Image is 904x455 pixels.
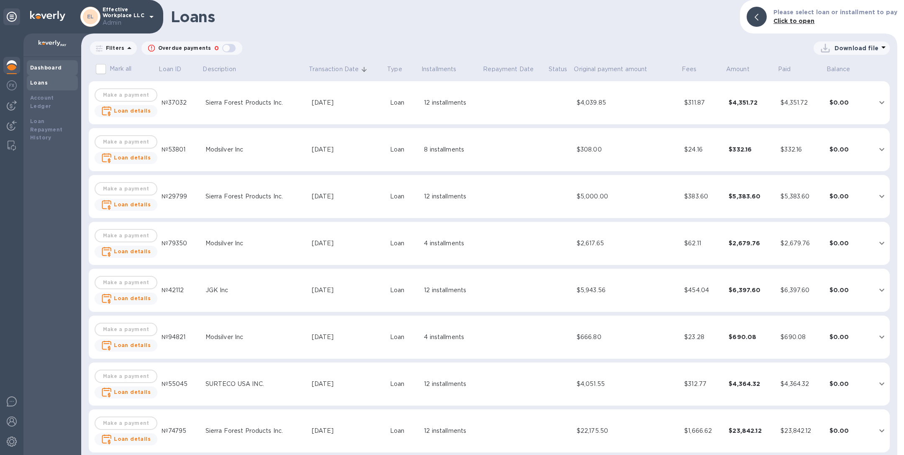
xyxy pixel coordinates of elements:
[729,145,774,154] div: $332.16
[390,380,418,388] div: Loan
[114,108,151,114] b: Loan details
[312,427,383,435] div: [DATE]
[577,145,678,154] div: $308.00
[876,331,888,343] button: expand row
[781,239,822,248] div: $2,679.76
[684,427,722,435] div: $1,666.62
[114,436,151,442] b: Loan details
[483,65,534,74] p: Repayment Date
[103,44,124,51] p: Filters
[577,286,678,295] div: $5,943.56
[162,380,199,388] div: №55045
[312,333,383,342] div: [DATE]
[205,380,305,388] div: SURTECO USA INC.
[162,427,199,435] div: №74795
[114,389,151,395] b: Loan details
[158,44,211,52] p: Overdue payments
[203,65,247,74] span: Description
[424,286,479,295] div: 12 installments
[729,333,774,341] div: $690.08
[577,192,678,201] div: $5,000.00
[390,145,418,154] div: Loan
[95,199,157,211] button: Loan details
[781,333,822,342] div: $690.08
[205,239,305,248] div: Modsilver Inc
[114,342,151,348] b: Loan details
[729,380,774,388] div: $4,364.32
[390,333,418,342] div: Loan
[684,239,722,248] div: $62.11
[876,378,888,390] button: expand row
[684,380,722,388] div: $312.77
[424,427,479,435] div: 12 installments
[171,8,733,26] h1: Loans
[390,192,418,201] div: Loan
[682,65,708,74] span: Fees
[577,380,678,388] div: $4,051.55
[312,380,383,388] div: [DATE]
[876,284,888,296] button: expand row
[424,333,479,342] div: 4 installments
[682,65,697,74] p: Fees
[830,98,868,107] div: $0.00
[95,386,157,398] button: Loan details
[574,65,647,74] p: Original payment amount
[103,7,144,27] p: Effective Workplace LLC
[159,65,192,74] span: Loan ID
[876,96,888,109] button: expand row
[729,98,774,107] div: $4,351.72
[781,145,822,154] div: $332.16
[390,286,418,295] div: Loan
[781,427,822,435] div: $23,842.12
[684,286,722,295] div: $454.04
[424,145,479,154] div: 8 installments
[390,239,418,248] div: Loan
[726,65,760,74] span: Amount
[309,65,370,74] span: Transaction Date
[205,333,305,342] div: Modsilver Inc
[205,98,305,107] div: Sierra Forest Products Inc.
[141,41,242,55] button: Overdue payments0
[549,65,568,74] p: Status
[95,433,157,445] button: Loan details
[110,64,131,73] p: Mark all
[162,192,199,201] div: №29799
[387,65,402,74] p: Type
[778,65,791,74] p: Paid
[30,80,48,86] b: Loans
[30,118,63,141] b: Loan Repayment History
[773,18,815,24] b: Click to open
[390,427,418,435] div: Loan
[162,239,199,248] div: №79350
[684,145,722,154] div: $24.16
[387,65,413,74] span: Type
[205,145,305,154] div: Modsilver Inc
[574,65,658,74] span: Original payment amount
[729,239,774,247] div: $2,679.76
[95,152,157,164] button: Loan details
[876,143,888,156] button: expand row
[830,145,868,154] div: $0.00
[30,95,54,109] b: Account Ledger
[312,192,383,201] div: [DATE]
[830,333,868,341] div: $0.00
[830,380,868,388] div: $0.00
[114,248,151,254] b: Loan details
[214,44,219,53] p: 0
[3,8,20,25] div: Unpin categories
[162,145,199,154] div: №53801
[830,239,868,247] div: $0.00
[159,65,181,74] p: Loan ID
[162,333,199,342] div: №94821
[684,98,722,107] div: $311.87
[781,286,822,295] div: $6,397.60
[421,65,467,74] span: Installments
[424,98,479,107] div: 12 installments
[95,246,157,258] button: Loan details
[577,427,678,435] div: $22,175.50
[205,192,305,201] div: Sierra Forest Products Inc.
[684,333,722,342] div: $23.28
[95,339,157,352] button: Loan details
